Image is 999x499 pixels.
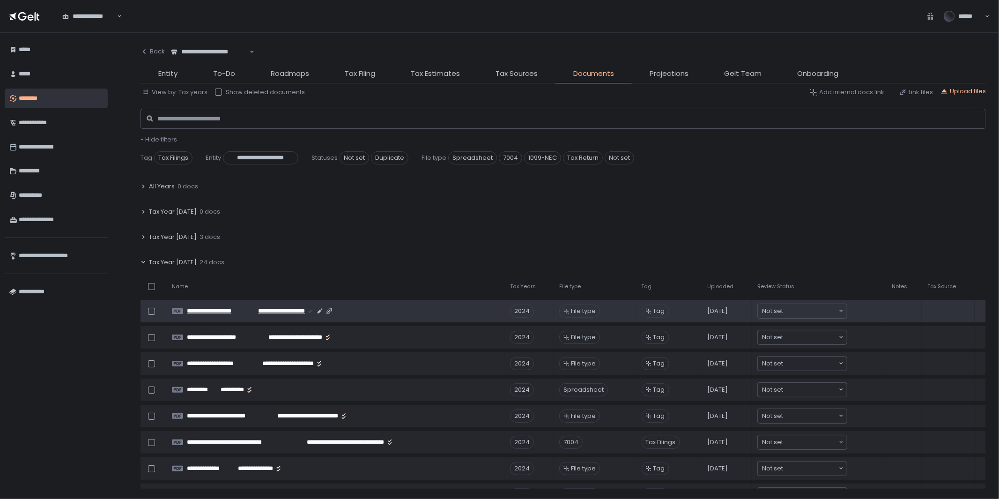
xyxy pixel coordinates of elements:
span: Tax Filing [345,68,375,79]
div: 2024 [510,383,534,396]
span: Roadmaps [271,68,309,79]
span: Onboarding [797,68,838,79]
span: 1099-NEC [524,151,561,164]
span: Tax Filings [154,151,192,164]
span: Tag [653,359,665,368]
span: Duplicate [371,151,408,164]
span: Tag [653,386,665,394]
span: 0 docs [178,182,198,191]
span: Not set [762,306,783,316]
span: Tax Source [927,283,956,290]
span: Tag [141,154,152,162]
button: Link files [899,88,933,97]
span: Notes [892,283,907,290]
span: Tax Years [510,283,536,290]
div: 7004 [559,436,583,449]
button: Back [141,42,165,61]
button: - Hide filters [141,135,177,144]
span: Tag [653,307,665,315]
span: 0 docs [200,208,220,216]
span: File type [571,359,596,368]
span: Tax Sources [496,68,538,79]
span: Not set [605,151,634,164]
span: Not set [762,359,783,368]
span: Tax Estimates [411,68,460,79]
div: 2024 [510,462,534,475]
div: Search for option [758,462,847,476]
span: All Years [149,182,175,191]
input: Search for option [783,385,838,395]
div: 2024 [510,305,534,318]
span: [DATE] [708,359,728,368]
span: File type [571,307,596,315]
span: Entity [158,68,178,79]
span: Tax Return [563,151,603,164]
div: Search for option [758,435,847,449]
span: Tax Year [DATE] [149,258,197,267]
div: 2024 [510,331,534,344]
input: Search for option [783,438,838,447]
div: Spreadsheet [559,383,608,396]
span: Uploaded [708,283,734,290]
span: Spreadsheet [448,151,497,164]
span: Not set [340,151,369,164]
span: Projections [650,68,688,79]
div: Back [141,47,165,56]
button: Upload files [940,87,986,96]
input: Search for option [783,464,838,473]
span: File type [571,464,596,473]
div: 2024 [510,436,534,449]
span: Review Status [757,283,794,290]
div: 2024 [510,357,534,370]
span: Not set [762,385,783,395]
span: Not set [762,411,783,421]
input: Search for option [783,333,838,342]
span: 7004 [499,151,522,164]
div: Search for option [56,6,122,26]
span: Tag [653,333,665,342]
span: [DATE] [708,307,728,315]
div: Search for option [165,42,254,62]
div: Search for option [758,304,847,318]
span: Tax Year [DATE] [149,208,197,216]
span: Tax Year [DATE] [149,233,197,241]
span: [DATE] [708,412,728,420]
span: Name [172,283,188,290]
span: [DATE] [708,438,728,447]
span: Not set [762,333,783,342]
span: 24 docs [200,258,224,267]
div: 2024 [510,410,534,423]
span: File type [571,333,596,342]
span: [DATE] [708,464,728,473]
span: Not set [762,464,783,473]
span: 3 docs [200,233,220,241]
input: Search for option [248,47,249,57]
span: Statuses [311,154,338,162]
input: Search for option [783,306,838,316]
span: Documents [573,68,614,79]
div: Search for option [758,383,847,397]
span: Tag [642,283,652,290]
span: File type [559,283,581,290]
span: To-Do [213,68,235,79]
span: [DATE] [708,333,728,342]
span: Tax Filings [642,436,680,449]
div: Search for option [758,330,847,344]
button: Add internal docs link [810,88,884,97]
span: Tag [653,464,665,473]
span: Gelt Team [724,68,762,79]
span: File type [571,412,596,420]
div: Search for option [758,357,847,371]
span: Not set [762,438,783,447]
span: [DATE] [708,386,728,394]
button: View by: Tax years [142,88,207,97]
span: File type [422,154,446,162]
span: Entity [206,154,221,162]
input: Search for option [783,359,838,368]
